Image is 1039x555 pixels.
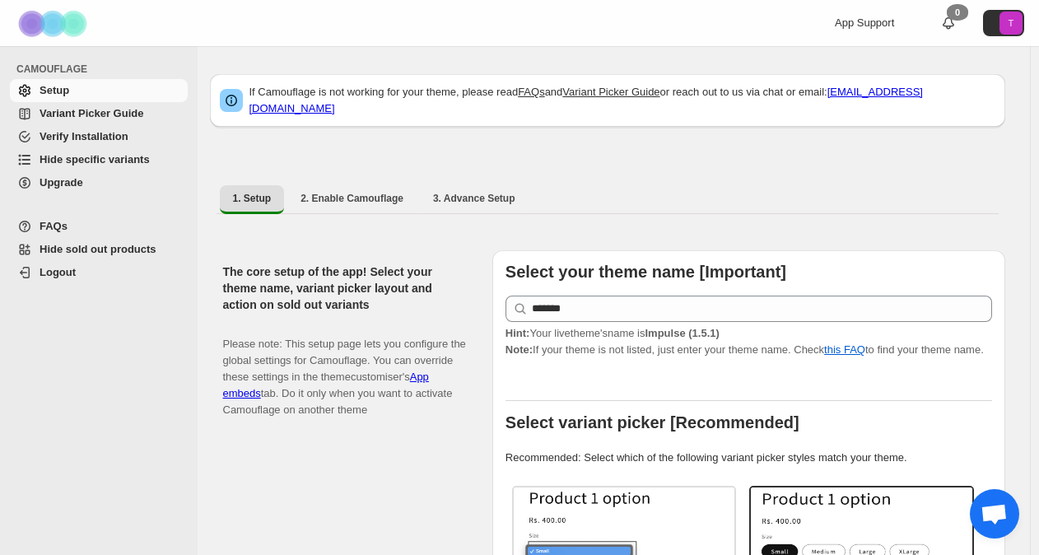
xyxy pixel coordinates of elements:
[223,319,466,418] p: Please note: This setup page lets you configure the global settings for Camouflage. You can overr...
[40,220,68,232] span: FAQs
[249,84,995,117] p: If Camouflage is not working for your theme, please read and or reach out to us via chat or email:
[824,343,865,356] a: this FAQ
[10,125,188,148] a: Verify Installation
[433,192,515,205] span: 3. Advance Setup
[40,176,83,189] span: Upgrade
[506,263,786,281] b: Select your theme name [Important]
[999,12,1023,35] span: Avatar with initials T
[10,261,188,284] a: Logout
[983,10,1024,36] button: Avatar with initials T
[10,171,188,194] a: Upgrade
[40,130,128,142] span: Verify Installation
[506,325,992,358] p: If your theme is not listed, just enter your theme name. Check to find your theme name.
[506,327,720,339] span: Your live theme's name is
[40,84,69,96] span: Setup
[10,148,188,171] a: Hide specific variants
[10,238,188,261] a: Hide sold out products
[13,1,96,46] img: Camouflage
[970,489,1019,539] div: チャットを開く
[233,192,272,205] span: 1. Setup
[518,86,545,98] a: FAQs
[506,413,799,431] b: Select variant picker [Recommended]
[645,327,719,339] strong: Impulse (1.5.1)
[1009,18,1014,28] text: T
[835,16,894,29] span: App Support
[301,192,403,205] span: 2. Enable Camouflage
[40,266,76,278] span: Logout
[40,107,143,119] span: Variant Picker Guide
[940,15,957,31] a: 0
[10,215,188,238] a: FAQs
[947,4,968,21] div: 0
[562,86,659,98] a: Variant Picker Guide
[40,153,150,166] span: Hide specific variants
[10,79,188,102] a: Setup
[40,243,156,255] span: Hide sold out products
[223,264,466,313] h2: The core setup of the app! Select your theme name, variant picker layout and action on sold out v...
[506,343,533,356] strong: Note:
[506,327,530,339] strong: Hint:
[16,63,189,76] span: CAMOUFLAGE
[506,450,992,466] p: Recommended: Select which of the following variant picker styles match your theme.
[10,102,188,125] a: Variant Picker Guide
